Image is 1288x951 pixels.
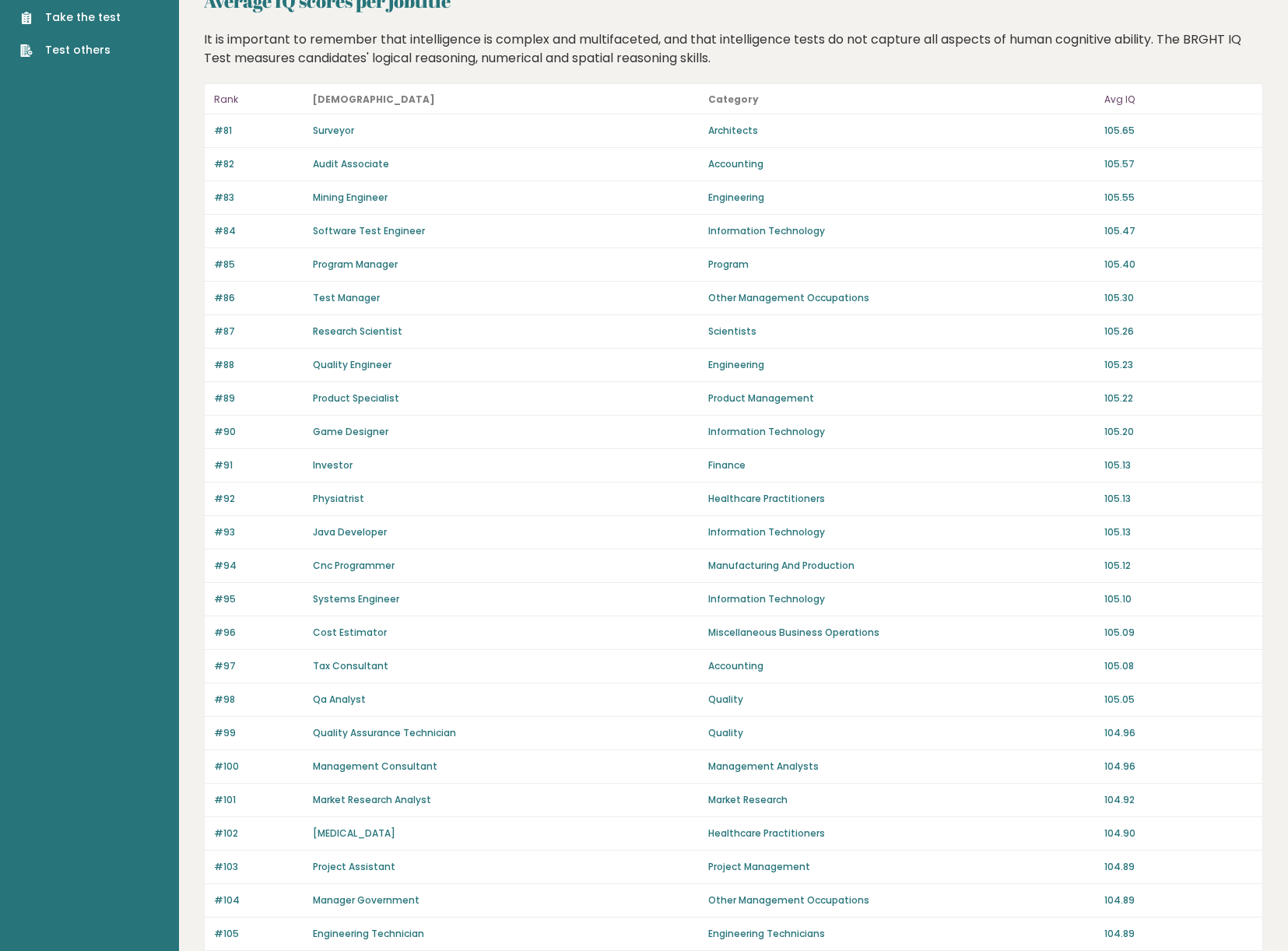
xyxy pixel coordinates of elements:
[708,191,1095,205] p: Engineering
[214,659,304,673] p: #97
[1104,525,1253,539] p: 105.13
[214,492,304,506] p: #92
[198,30,1269,68] div: It is important to remember that intelligence is complex and multifaceted, and that intelligence ...
[20,42,121,58] a: Test others
[214,860,304,874] p: #103
[214,893,304,907] p: #104
[1104,258,1253,272] p: 105.40
[708,492,1095,506] p: Healthcare Practitioners
[1104,793,1253,807] p: 104.92
[313,826,395,840] a: [MEDICAL_DATA]
[313,157,389,170] a: Audit Associate
[708,425,1095,439] p: Information Technology
[1104,458,1253,472] p: 105.13
[708,726,1095,740] p: Quality
[1104,291,1253,305] p: 105.30
[214,525,304,539] p: #93
[214,191,304,205] p: #83
[708,258,1095,272] p: Program
[1104,191,1253,205] p: 105.55
[214,626,304,640] p: #96
[708,458,1095,472] p: Finance
[708,358,1095,372] p: Engineering
[708,525,1095,539] p: Information Technology
[313,325,402,338] a: Research Scientist
[313,191,388,204] a: Mining Engineer
[214,291,304,305] p: #86
[313,793,431,806] a: Market Research Analyst
[1104,358,1253,372] p: 105.23
[1104,391,1253,405] p: 105.22
[1104,325,1253,339] p: 105.26
[214,927,304,941] p: #105
[313,592,399,605] a: Systems Engineer
[214,358,304,372] p: #88
[214,592,304,606] p: #95
[1104,592,1253,606] p: 105.10
[708,559,1095,573] p: Manufacturing And Production
[214,559,304,573] p: #94
[1104,124,1253,138] p: 105.65
[1104,659,1253,673] p: 105.08
[313,458,353,472] a: Investor
[214,224,304,238] p: #84
[214,458,304,472] p: #91
[214,693,304,707] p: #98
[1104,826,1253,840] p: 104.90
[708,224,1095,238] p: Information Technology
[313,291,380,304] a: Test Manager
[313,224,425,237] a: Software Test Engineer
[214,258,304,272] p: #85
[313,93,435,106] b: [DEMOGRAPHIC_DATA]
[1104,492,1253,506] p: 105.13
[214,793,304,807] p: #101
[313,124,354,137] a: Surveyor
[214,90,304,109] p: Rank
[313,860,395,873] a: Project Assistant
[214,425,304,439] p: #90
[214,391,304,405] p: #89
[708,626,1095,640] p: Miscellaneous Business Operations
[313,927,424,940] a: Engineering Technician
[708,391,1095,405] p: Product Management
[313,425,388,438] a: Game Designer
[1104,157,1253,171] p: 105.57
[1104,90,1253,109] p: Avg IQ
[708,592,1095,606] p: Information Technology
[313,525,387,539] a: Java Developer
[313,358,391,371] a: Quality Engineer
[1104,425,1253,439] p: 105.20
[313,893,419,907] a: Manager Government
[708,93,759,106] b: Category
[1104,224,1253,238] p: 105.47
[708,124,1095,138] p: Architects
[313,559,395,572] a: Cnc Programmer
[708,860,1095,874] p: Project Management
[214,760,304,774] p: #100
[708,793,1095,807] p: Market Research
[708,291,1095,305] p: Other Management Occupations
[214,826,304,840] p: #102
[1104,559,1253,573] p: 105.12
[313,659,388,672] a: Tax Consultant
[313,760,437,773] a: Management Consultant
[313,726,456,739] a: Quality Assurance Technician
[214,726,304,740] p: #99
[708,659,1095,673] p: Accounting
[708,826,1095,840] p: Healthcare Practitioners
[708,157,1095,171] p: Accounting
[1104,860,1253,874] p: 104.89
[708,325,1095,339] p: Scientists
[1104,893,1253,907] p: 104.89
[20,9,121,26] a: Take the test
[313,492,364,505] a: Physiatrist
[313,258,398,271] a: Program Manager
[313,626,387,639] a: Cost Estimator
[313,391,399,405] a: Product Specialist
[708,893,1095,907] p: Other Management Occupations
[1104,626,1253,640] p: 105.09
[1104,760,1253,774] p: 104.96
[1104,927,1253,941] p: 104.89
[708,693,1095,707] p: Quality
[708,760,1095,774] p: Management Analysts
